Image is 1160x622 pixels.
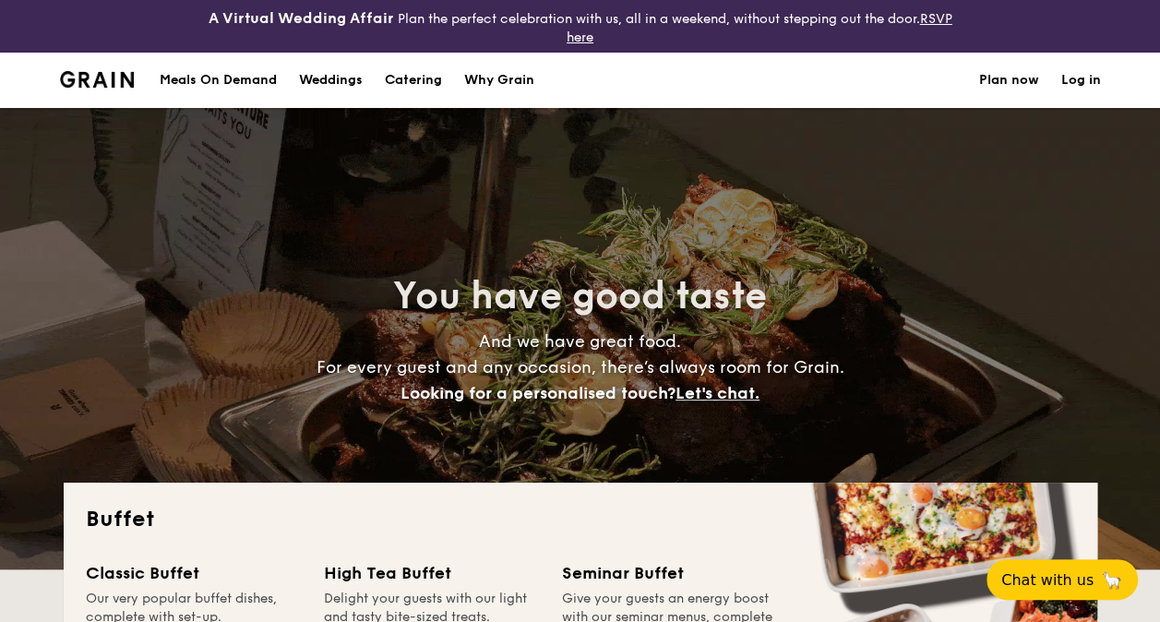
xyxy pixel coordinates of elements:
[60,71,135,88] a: Logotype
[401,383,676,403] span: Looking for a personalised touch?
[60,71,135,88] img: Grain
[979,53,1039,108] a: Plan now
[86,505,1075,534] h2: Buffet
[299,53,363,108] div: Weddings
[385,53,442,108] h1: Catering
[464,53,534,108] div: Why Grain
[160,53,277,108] div: Meals On Demand
[1061,53,1101,108] a: Log in
[149,53,288,108] a: Meals On Demand
[1001,571,1094,589] span: Chat with us
[987,559,1138,600] button: Chat with us🦙
[317,331,844,403] span: And we have great food. For every guest and any occasion, there’s always room for Grain.
[288,53,374,108] a: Weddings
[1101,569,1123,591] span: 🦙
[374,53,453,108] a: Catering
[209,7,394,30] h4: A Virtual Wedding Affair
[562,560,778,586] div: Seminar Buffet
[194,7,967,45] div: Plan the perfect celebration with us, all in a weekend, without stepping out the door.
[676,383,759,403] span: Let's chat.
[453,53,545,108] a: Why Grain
[86,560,302,586] div: Classic Buffet
[393,274,767,318] span: You have good taste
[324,560,540,586] div: High Tea Buffet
